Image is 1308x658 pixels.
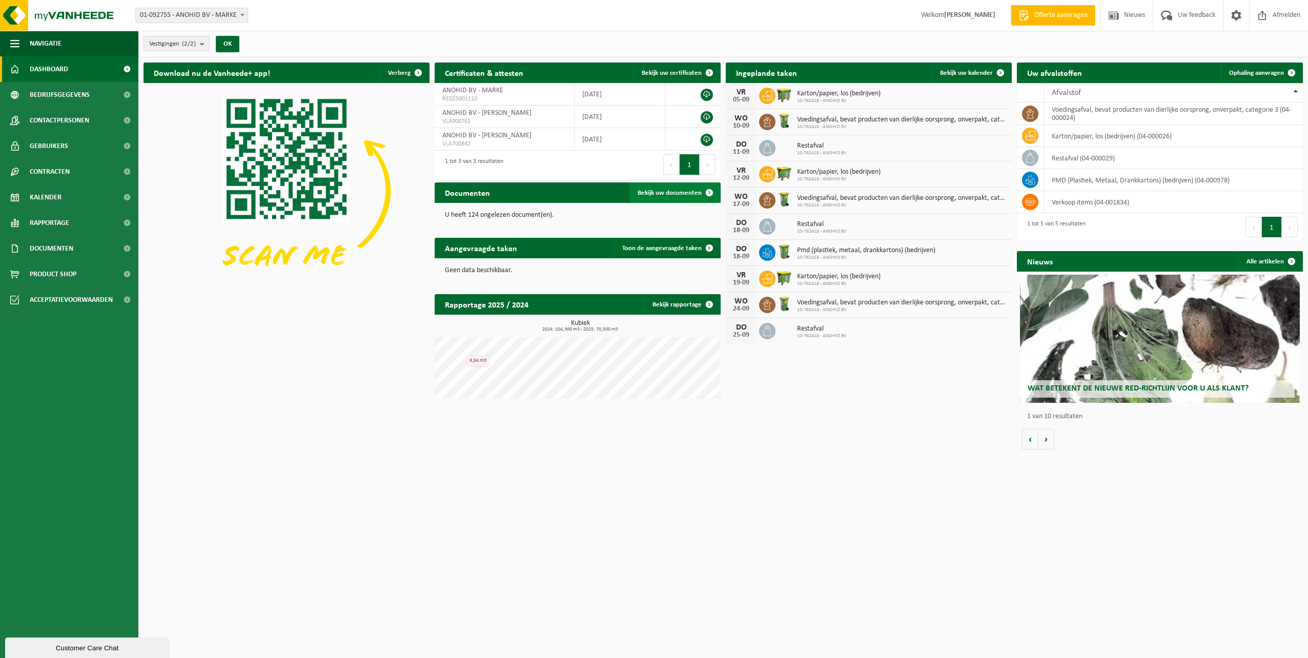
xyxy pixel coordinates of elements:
[435,294,539,314] h2: Rapportage 2025 / 2024
[136,8,248,23] span: 01-092755 - ANOHID BV - MARKE
[1017,63,1092,83] h2: Uw afvalstoffen
[440,327,721,332] span: 2024: 104,360 m3 - 2025: 70,500 m3
[30,287,113,313] span: Acceptatievoorwaarden
[731,201,751,208] div: 17-09
[638,190,702,196] span: Bekijk uw documenten
[797,176,881,182] span: 10-762418 - ANOHID BV
[731,253,751,260] div: 18-09
[1044,191,1303,213] td: verkoop items (04-001834)
[731,332,751,339] div: 25-09
[144,36,210,51] button: Vestigingen(2/2)
[940,70,993,76] span: Bekijk uw kalender
[663,154,680,175] button: Previous
[731,96,751,104] div: 05-09
[731,149,751,156] div: 11-09
[1044,102,1303,125] td: voedingsafval, bevat producten van dierlijke oorsprong, onverpakt, categorie 3 (04-000024)
[575,83,665,106] td: [DATE]
[442,117,566,126] span: VLA900761
[149,36,196,52] span: Vestigingen
[797,194,1007,202] span: Voedingsafval, bevat producten van dierlijke oorsprong, onverpakt, categorie 3
[726,63,807,83] h2: Ingeplande taken
[797,150,847,156] span: 10-762418 - ANOHID BV
[30,133,68,159] span: Gebruikers
[1038,429,1054,449] button: Volgende
[797,333,847,339] span: 10-762418 - ANOHID BV
[5,635,171,658] iframe: chat widget
[731,88,751,96] div: VR
[1022,429,1038,449] button: Vorige
[1017,251,1063,271] h2: Nieuws
[644,294,720,315] a: Bekijk rapportage
[1044,125,1303,147] td: karton/papier, los (bedrijven) (04-000026)
[629,182,720,203] a: Bekijk uw documenten
[1020,275,1300,403] a: Wat betekent de nieuwe RED-richtlijn voor u als klant?
[388,70,411,76] span: Verberg
[1245,217,1262,237] button: Previous
[797,255,935,261] span: 10-762418 - ANOHID BV
[380,63,428,83] button: Verberg
[1221,63,1302,83] a: Ophaling aanvragen
[1044,147,1303,169] td: restafval (04-000029)
[775,269,793,286] img: WB-1100-HPE-GN-50
[30,108,89,133] span: Contactpersonen
[731,219,751,227] div: DO
[1052,89,1081,97] span: Afvalstof
[775,164,793,182] img: WB-1100-HPE-GN-50
[797,299,1007,307] span: Voedingsafval, bevat producten van dierlijke oorsprong, onverpakt, categorie 3
[440,320,721,332] h3: Kubiek
[731,245,751,253] div: DO
[1044,169,1303,191] td: PMD (Plastiek, Metaal, Drankkartons) (bedrijven) (04-000978)
[731,193,751,201] div: WO
[775,295,793,313] img: WB-0140-HPE-GN-50
[1022,216,1086,238] div: 1 tot 5 van 5 resultaten
[633,63,720,83] a: Bekijk uw certificaten
[797,90,881,98] span: Karton/papier, los (bedrijven)
[442,87,503,94] span: ANOHID BV - MARKE
[700,154,716,175] button: Next
[466,355,489,366] div: 9,84 m3
[442,140,566,148] span: VLA700842
[797,116,1007,124] span: Voedingsafval, bevat producten van dierlijke oorsprong, onverpakt, categorie 3
[1028,384,1249,393] span: Wat betekent de nieuwe RED-richtlijn voor u als klant?
[30,210,69,236] span: Rapportage
[1011,5,1095,26] a: Offerte aanvragen
[144,63,280,83] h2: Download nu de Vanheede+ app!
[932,63,1011,83] a: Bekijk uw kalender
[797,98,881,104] span: 10-762418 - ANOHID BV
[435,238,527,258] h2: Aangevraagde taken
[731,279,751,286] div: 19-09
[731,271,751,279] div: VR
[30,56,68,82] span: Dashboard
[797,168,881,176] span: Karton/papier, los (bedrijven)
[797,281,881,287] span: 10-762418 - ANOHID BV
[622,245,702,252] span: Toon de aangevraagde taken
[797,142,847,150] span: Restafval
[944,11,995,19] strong: [PERSON_NAME]
[731,167,751,175] div: VR
[135,8,248,23] span: 01-092755 - ANOHID BV - MARKE
[1282,217,1298,237] button: Next
[30,184,62,210] span: Kalender
[30,31,62,56] span: Navigatie
[731,227,751,234] div: 18-09
[442,132,532,139] span: ANOHID BV - [PERSON_NAME]
[731,297,751,305] div: WO
[797,246,935,255] span: Pmd (plastiek, metaal, drankkartons) (bedrijven)
[445,267,710,274] p: Geen data beschikbaar.
[182,40,196,47] count: (2/2)
[30,82,90,108] span: Bedrijfsgegevens
[731,114,751,122] div: WO
[731,122,751,130] div: 10-09
[1262,217,1282,237] button: 1
[435,63,534,83] h2: Certificaten & attesten
[445,212,710,219] p: U heeft 124 ongelezen document(en).
[1229,70,1284,76] span: Ophaling aanvragen
[435,182,500,202] h2: Documenten
[442,95,566,103] span: RED25001110
[775,243,793,260] img: WB-0240-HPE-GN-50
[440,153,503,176] div: 1 tot 3 van 3 resultaten
[30,261,76,287] span: Product Shop
[216,36,239,52] button: OK
[642,70,702,76] span: Bekijk uw certificaten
